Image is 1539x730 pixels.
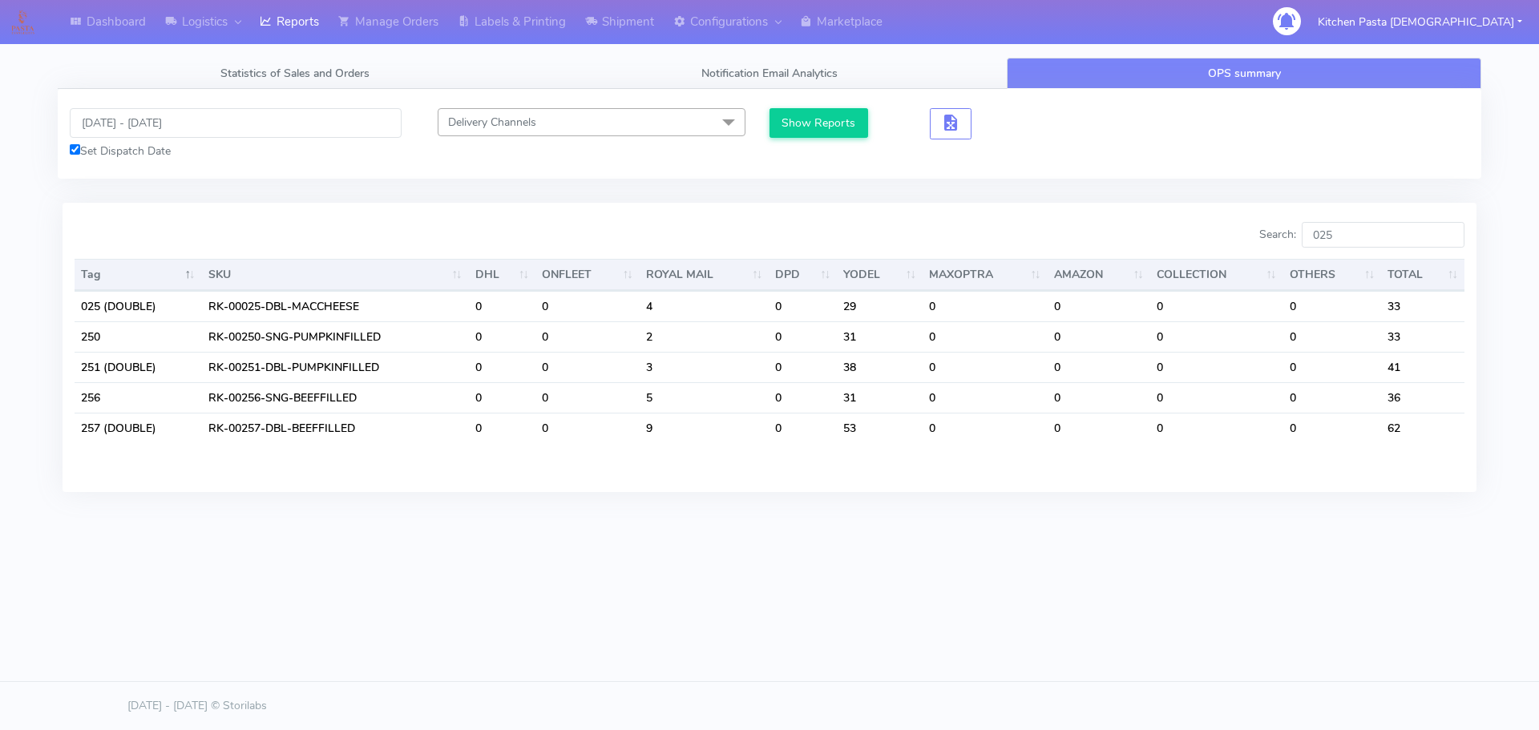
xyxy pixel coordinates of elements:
input: Search: [1302,222,1464,248]
td: 025 (DOUBLE) [75,291,202,321]
td: 0 [769,321,837,352]
button: Kitchen Pasta [DEMOGRAPHIC_DATA] [1306,6,1534,38]
td: RK-00257-DBL-BEEFFILLED [202,413,469,443]
span: Notification Email Analytics [701,66,838,81]
td: 0 [923,382,1048,413]
th: YODEL : activate to sort column ascending [837,259,923,291]
td: 0 [769,413,837,443]
td: 5 [640,382,769,413]
td: RK-00251-DBL-PUMPKINFILLED [202,352,469,382]
td: 0 [469,382,536,413]
th: ROYAL MAIL : activate to sort column ascending [640,259,769,291]
input: Pick the Daterange [70,108,402,138]
td: 0 [769,352,837,382]
span: Statistics of Sales and Orders [220,66,370,81]
td: 0 [769,291,837,321]
td: 0 [535,321,640,352]
td: 0 [469,413,536,443]
td: 38 [837,352,923,382]
th: AMAZON : activate to sort column ascending [1048,259,1150,291]
td: 0 [469,291,536,321]
label: Search: [1259,222,1464,248]
td: 0 [1283,382,1382,413]
th: ONFLEET : activate to sort column ascending [535,259,640,291]
div: Set Dispatch Date [70,143,402,159]
td: 0 [535,352,640,382]
td: 0 [1150,321,1283,352]
td: 0 [923,352,1048,382]
td: 9 [640,413,769,443]
td: RK-00025-DBL-MACCHEESE [202,291,469,321]
td: 4 [640,291,769,321]
td: 33 [1381,291,1464,321]
td: 53 [837,413,923,443]
td: 62 [1381,413,1464,443]
td: 41 [1381,352,1464,382]
td: 0 [769,382,837,413]
td: 0 [1048,321,1150,352]
span: OPS summary [1208,66,1281,81]
th: Tag: activate to sort column descending [75,259,202,291]
td: 0 [1283,291,1382,321]
td: 0 [923,413,1048,443]
td: 31 [837,382,923,413]
td: 29 [837,291,923,321]
td: 36 [1381,382,1464,413]
td: 0 [1048,382,1150,413]
td: 0 [1283,352,1382,382]
td: 0 [1150,382,1283,413]
td: 3 [640,352,769,382]
th: TOTAL : activate to sort column ascending [1381,259,1464,291]
td: 33 [1381,321,1464,352]
td: 250 [75,321,202,352]
td: 0 [469,321,536,352]
td: 0 [535,382,640,413]
th: SKU: activate to sort column ascending [202,259,469,291]
th: COLLECTION : activate to sort column ascending [1150,259,1283,291]
td: RK-00256-SNG-BEEFFILLED [202,382,469,413]
th: MAXOPTRA : activate to sort column ascending [923,259,1048,291]
td: 0 [469,352,536,382]
td: 0 [1150,352,1283,382]
td: 31 [837,321,923,352]
td: 2 [640,321,769,352]
td: 257 (DOUBLE) [75,413,202,443]
span: Delivery Channels [448,115,536,130]
td: 0 [923,321,1048,352]
td: RK-00250-SNG-PUMPKINFILLED [202,321,469,352]
td: 0 [535,291,640,321]
td: 0 [1283,413,1382,443]
td: 0 [1048,291,1150,321]
th: OTHERS : activate to sort column ascending [1283,259,1382,291]
td: 251 (DOUBLE) [75,352,202,382]
td: 0 [535,413,640,443]
th: DPD : activate to sort column ascending [769,259,837,291]
th: DHL : activate to sort column ascending [469,259,536,291]
td: 0 [1150,291,1283,321]
td: 0 [1283,321,1382,352]
ul: Tabs [58,58,1481,89]
td: 0 [923,291,1048,321]
td: 0 [1150,413,1283,443]
td: 0 [1048,413,1150,443]
td: 256 [75,382,202,413]
td: 0 [1048,352,1150,382]
button: Show Reports [769,108,868,138]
